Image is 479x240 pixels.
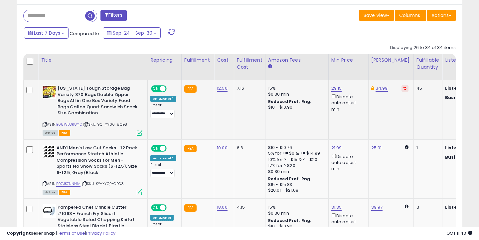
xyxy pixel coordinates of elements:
span: Last 7 Days [34,30,60,36]
div: Fulfillment Cost [237,57,262,71]
span: | SKU: KY-XYQE-GBC8 [81,181,124,186]
a: 12.50 [217,85,228,92]
span: ON [152,86,160,92]
button: Last 7 Days [24,27,69,39]
div: Displaying 26 to 34 of 34 items [390,45,456,51]
b: Pampered Chef Crinkle Cutter #1063 - French Fry Slicer | Vegetable Salad Chopping Knife | Stainle... [58,204,138,237]
div: Fulfillable Quantity [416,57,439,71]
button: Filters [100,10,126,21]
div: 15% [268,85,323,91]
a: 34.99 [376,85,388,92]
div: 7.16 [237,85,260,91]
div: Disable auto adjust min [331,93,363,112]
div: 17% for > $20 [268,163,323,169]
strong: Copyright [7,230,31,236]
span: | SKU: 9C-YY06-8CEG [83,122,127,127]
div: Repricing [150,57,179,64]
b: Reduced Prof. Rng. [268,99,312,104]
img: 51JZEKvRKDL._SL40_.jpg [43,145,55,158]
div: 4.15 [237,204,260,210]
a: 21.99 [331,145,342,151]
div: 6.6 [237,145,260,151]
div: seller snap | | [7,230,115,237]
b: [US_STATE] Tough Storage Bag Variety 370 Bags Double Zipper Bags All in One Box Variety Food Bags... [58,85,138,118]
span: 2025-10-8 11:43 GMT [446,230,472,236]
div: $20.01 - $21.68 [268,188,323,193]
div: Min Price [331,57,366,64]
b: Reduced Prof. Rng. [268,218,312,223]
span: All listings currently available for purchase on Amazon [43,190,58,195]
b: Listed Price: [445,85,475,91]
div: 1 [416,145,437,151]
div: ASIN: [43,145,142,194]
button: Save View [359,10,394,21]
a: 25.91 [371,145,382,151]
span: OFF [166,145,176,151]
span: ON [152,145,160,151]
div: $0.30 min [268,91,323,97]
div: 3 [416,204,437,210]
span: ON [152,205,160,211]
b: Listed Price: [445,145,475,151]
a: 10.00 [217,145,228,151]
a: B07JK7NNNM [56,181,80,187]
span: Columns [399,12,420,19]
small: Amazon Fees. [268,64,272,70]
div: Amazon AI * [150,96,176,102]
div: Preset: [150,103,176,118]
a: 31.35 [331,204,342,211]
a: Privacy Policy [86,230,115,236]
div: 15% [268,204,323,210]
div: ASIN: [43,85,142,135]
b: AND1 Men's Low Cut Socks - 12 Pack Performance Stretch Athletic Compression Socks for Men - Sport... [57,145,137,178]
img: 61e3hy0zLJL._SL40_.jpg [43,85,56,99]
div: Cost [217,57,231,64]
div: 5% for >= $0 & <= $14.99 [268,150,323,156]
div: $0.30 min [268,210,323,216]
small: FBA [184,145,197,152]
a: 18.00 [217,204,228,211]
span: OFF [166,205,176,211]
button: Actions [427,10,456,21]
b: Listed Price: [445,204,475,210]
button: Sep-24 - Sep-30 [103,27,161,39]
div: [PERSON_NAME] [371,57,411,64]
div: Fulfillment [184,57,211,64]
button: Columns [395,10,426,21]
div: $10 - $10.90 [268,105,323,110]
small: FBA [184,204,197,212]
span: FBA [59,190,70,195]
div: Amazon Fees [268,57,326,64]
small: FBA [184,85,197,93]
div: Disable auto adjust min [331,153,363,172]
a: B08WLQR8Y2 [56,122,82,127]
div: Disable auto adjust min [331,212,363,231]
div: Title [41,57,145,64]
span: All listings currently available for purchase on Amazon [43,130,58,136]
span: Sep-24 - Sep-30 [113,30,152,36]
div: Preset: [150,163,176,178]
a: 29.15 [331,85,342,92]
div: $0.30 min [268,169,323,175]
div: $10 - $10.76 [268,145,323,151]
a: Terms of Use [57,230,85,236]
div: 10% for >= $15 & <= $20 [268,157,323,163]
a: 39.97 [371,204,383,211]
span: FBA [59,130,70,136]
div: Amazon AI * [150,155,176,161]
div: $15 - $15.83 [268,182,323,188]
img: 31MTcgzXqvL._SL40_.jpg [43,204,56,218]
span: Compared to: [70,30,100,37]
div: Amazon AI [150,215,174,221]
span: OFF [166,86,176,92]
div: 45 [416,85,437,91]
b: Reduced Prof. Rng. [268,176,312,182]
